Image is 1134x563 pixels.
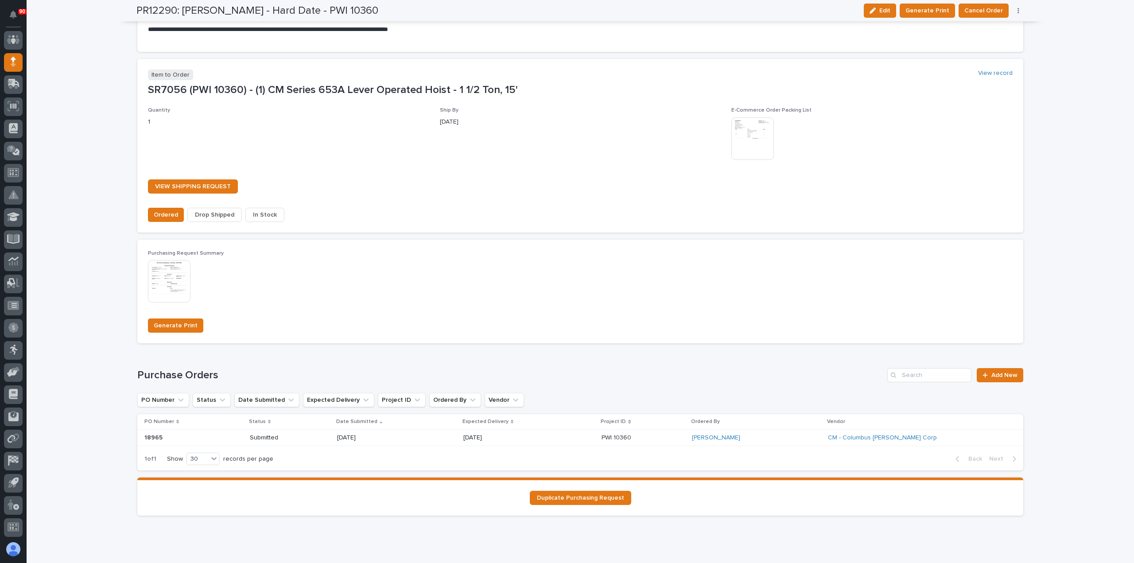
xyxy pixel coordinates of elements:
span: Generate Print [154,320,198,331]
button: Ordered By [429,393,481,407]
button: Generate Print [148,318,203,333]
button: Next [986,455,1023,463]
span: VIEW SHIPPING REQUEST [155,183,231,190]
button: Ordered [148,208,184,222]
p: Vendor [827,417,845,427]
a: Duplicate Purchasing Request [530,491,631,505]
button: PO Number [137,393,189,407]
p: Show [167,455,183,463]
button: Cancel Order [959,4,1009,18]
p: 1 of 1 [137,448,163,470]
tr: 1896518965 Submitted[DATE][DATE]PWI 10360PWI 10360 [PERSON_NAME] CM - Columbus [PERSON_NAME] Corp [137,430,1023,446]
span: Drop Shipped [195,210,234,220]
p: [DATE] [440,117,721,127]
button: users-avatar [4,540,23,559]
p: [DATE] [463,434,527,442]
a: View record [978,70,1013,77]
span: Ship By [440,108,458,113]
h2: PR12290: [PERSON_NAME] - Hard Date - PWI 10360 [136,4,378,17]
p: 1 [148,117,429,127]
span: Ordered [154,210,178,220]
span: Next [989,455,1009,463]
p: 18965 [144,432,164,442]
span: Back [963,455,982,463]
button: Vendor [485,393,524,407]
span: Generate Print [905,5,949,16]
p: PWI 10360 [602,432,633,442]
button: Notifications [4,5,23,24]
h1: Purchase Orders [137,369,884,382]
div: Notifications90 [11,11,23,25]
p: Submitted [250,434,313,442]
span: Add New [991,372,1017,378]
p: records per page [223,455,273,463]
p: Item to Order [148,70,193,81]
span: In Stock [253,210,277,220]
span: E-Commerce Order Packing List [731,108,812,113]
p: 90 [19,8,25,15]
p: SR7056 (PWI 10360) - (1) CM Series 653A Lever Operated Hoist - 1 1/2 Ton, 15' [148,84,1013,97]
span: Edit [879,7,890,15]
button: Generate Print [900,4,955,18]
a: CM - Columbus [PERSON_NAME] Corp [828,434,937,442]
p: Project ID [601,417,626,427]
p: Status [249,417,266,427]
p: Ordered By [691,417,720,427]
p: [DATE] [337,434,400,442]
span: Cancel Order [964,5,1003,16]
p: Date Submitted [336,417,377,427]
p: PO Number [144,417,174,427]
button: Back [948,455,986,463]
a: Add New [977,368,1023,382]
span: Duplicate Purchasing Request [537,495,624,501]
button: Expected Delivery [303,393,374,407]
div: 30 [187,454,208,464]
a: VIEW SHIPPING REQUEST [148,179,238,194]
p: Expected Delivery [462,417,509,427]
button: Edit [864,4,896,18]
button: Date Submitted [234,393,299,407]
button: Drop Shipped [187,208,242,222]
button: In Stock [245,208,284,222]
button: Status [193,393,231,407]
button: Project ID [378,393,426,407]
span: Quantity [148,108,170,113]
a: [PERSON_NAME] [692,434,740,442]
span: Purchasing Request Summary [148,251,224,256]
input: Search [887,368,971,382]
